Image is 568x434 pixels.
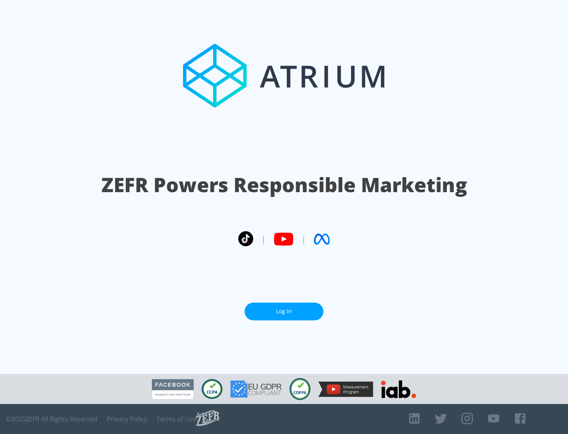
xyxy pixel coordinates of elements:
span: | [301,233,306,245]
img: YouTube Measurement Program [318,382,373,397]
a: Log In [245,303,323,320]
span: © 2025 ZEFR All Rights Reserved [6,415,97,423]
span: | [261,233,266,245]
a: Terms of Use [157,415,196,423]
a: Privacy Policy [107,415,147,423]
img: Facebook Marketing Partner [152,379,194,399]
img: COPPA Compliant [290,378,310,400]
img: CCPA Compliant [202,379,222,399]
img: IAB [381,380,416,398]
img: GDPR Compliant [230,380,282,398]
h1: ZEFR Powers Responsible Marketing [101,171,467,198]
